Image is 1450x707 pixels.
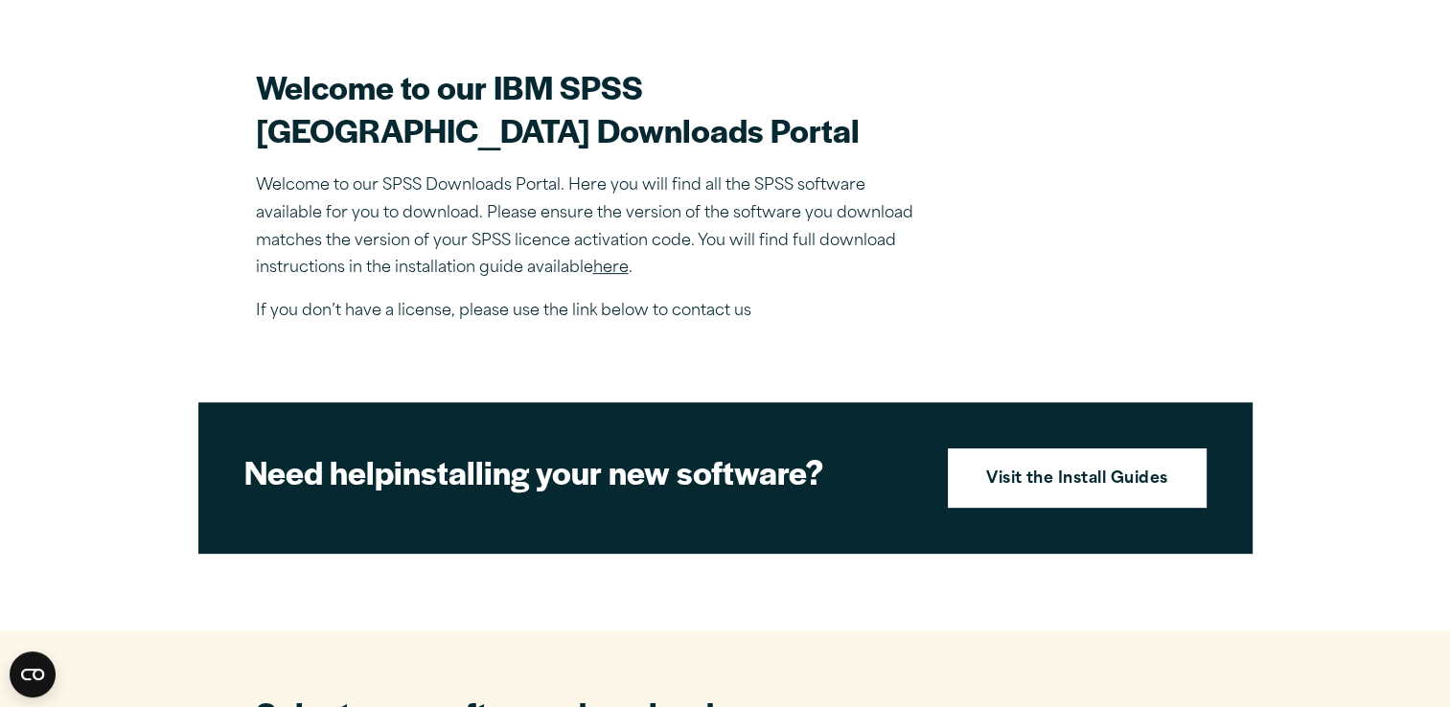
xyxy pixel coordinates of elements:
[256,298,927,326] p: If you don’t have a license, please use the link below to contact us
[986,468,1168,492] strong: Visit the Install Guides
[244,448,394,494] strong: Need help
[256,172,927,283] p: Welcome to our SPSS Downloads Portal. Here you will find all the SPSS software available for you ...
[593,261,629,276] a: here
[244,450,915,493] h2: installing your new software?
[256,65,927,151] h2: Welcome to our IBM SPSS [GEOGRAPHIC_DATA] Downloads Portal
[10,651,56,697] button: Open CMP widget
[948,448,1207,508] a: Visit the Install Guides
